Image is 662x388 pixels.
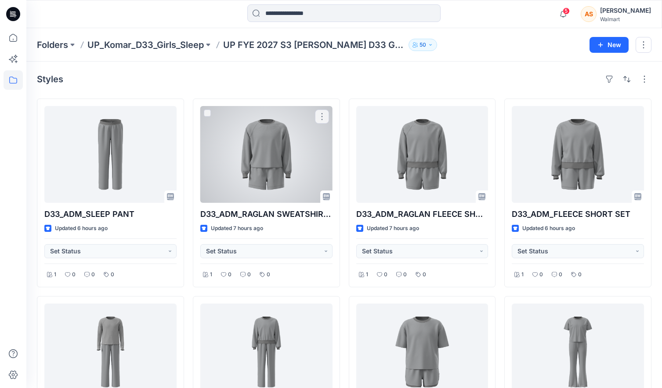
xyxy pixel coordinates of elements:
h4: Styles [37,74,63,84]
p: Updated 7 hours ago [367,224,419,233]
a: D33_ADM_RAGLAN FLEECE SHORT SET [356,106,488,203]
p: 0 [72,270,76,279]
p: 1 [210,270,212,279]
p: 0 [423,270,426,279]
p: 0 [228,270,232,279]
p: Updated 6 hours ago [55,224,108,233]
p: 0 [267,270,270,279]
p: 50 [420,40,426,50]
div: AS [581,6,597,22]
a: Folders [37,39,68,51]
p: 0 [403,270,407,279]
p: Updated 6 hours ago [522,224,575,233]
p: Updated 7 hours ago [211,224,263,233]
p: D33_ADM_SLEEP PANT [44,208,177,220]
button: 50 [409,39,437,51]
p: 0 [578,270,582,279]
a: D33_ADM_SLEEP PANT [44,106,177,203]
span: 5 [563,7,570,15]
p: 0 [111,270,114,279]
p: 0 [91,270,95,279]
a: D33_ADM_RAGLAN SWEATSHIRT SHORT SET [200,106,333,203]
p: D33_ADM_RAGLAN SWEATSHIRT SHORT SET [200,208,333,220]
p: 1 [521,270,524,279]
div: Walmart [600,16,651,22]
div: [PERSON_NAME] [600,5,651,16]
p: UP FYE 2027 S3 [PERSON_NAME] D33 Girls Sleep [223,39,405,51]
p: 0 [247,270,251,279]
a: D33_ADM_FLEECE SHORT SET [512,106,644,203]
p: D33_ADM_RAGLAN FLEECE SHORT SET [356,208,488,220]
p: D33_ADM_FLEECE SHORT SET [512,208,644,220]
p: 0 [384,270,387,279]
p: 1 [54,270,56,279]
p: 1 [366,270,368,279]
p: 0 [559,270,562,279]
a: UP_Komar_D33_Girls_Sleep [87,39,204,51]
button: New [590,37,629,53]
p: 0 [539,270,543,279]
